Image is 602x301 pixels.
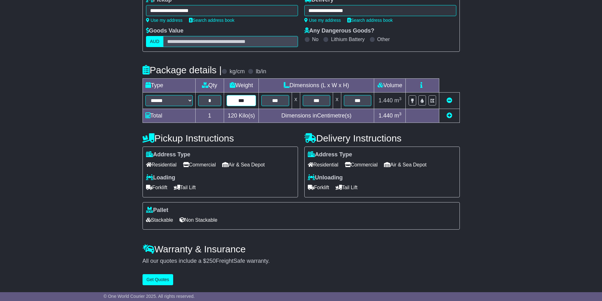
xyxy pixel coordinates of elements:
a: Use my address [304,18,341,23]
td: Volume [374,79,406,93]
span: Forklift [146,183,167,192]
a: Remove this item [447,97,452,104]
td: Qty [195,79,224,93]
label: Any Dangerous Goods? [304,27,374,34]
span: Non Stackable [179,215,217,225]
label: Loading [146,174,175,181]
a: Add new item [447,112,452,119]
span: Air & Sea Depot [384,160,427,170]
label: Goods Value [146,27,184,34]
label: No [312,36,319,42]
sup: 3 [399,96,402,101]
a: Search address book [347,18,393,23]
td: Total [143,109,195,123]
h4: Warranty & Insurance [143,244,460,254]
span: Commercial [345,160,378,170]
label: Other [377,36,390,42]
h4: Pickup Instructions [143,133,298,143]
label: lb/in [256,68,266,75]
sup: 3 [399,111,402,116]
span: 1.440 [379,97,393,104]
label: Pallet [146,207,168,214]
td: x [292,93,300,109]
td: x [333,93,341,109]
h4: Package details | [143,65,222,75]
td: Type [143,79,195,93]
label: kg/cm [229,68,245,75]
label: Lithium Battery [331,36,365,42]
a: Use my address [146,18,183,23]
td: Kilo(s) [224,109,259,123]
button: Get Quotes [143,274,173,285]
td: Weight [224,79,259,93]
td: 1 [195,109,224,123]
label: Unloading [308,174,343,181]
td: Dimensions (L x W x H) [259,79,374,93]
span: Residential [308,160,338,170]
label: AUD [146,36,164,47]
span: m [394,97,402,104]
span: Residential [146,160,177,170]
a: Search address book [189,18,234,23]
h4: Delivery Instructions [304,133,460,143]
span: Forklift [308,183,329,192]
span: Tail Lift [336,183,358,192]
div: All our quotes include a $ FreightSafe warranty. [143,258,460,265]
span: 1.440 [379,112,393,119]
span: © One World Courier 2025. All rights reserved. [104,294,195,299]
span: Air & Sea Depot [222,160,265,170]
span: 250 [206,258,216,264]
td: Dimensions in Centimetre(s) [259,109,374,123]
span: m [394,112,402,119]
span: 120 [228,112,237,119]
label: Address Type [308,151,352,158]
label: Address Type [146,151,191,158]
span: Stackable [146,215,173,225]
span: Tail Lift [174,183,196,192]
span: Commercial [183,160,216,170]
